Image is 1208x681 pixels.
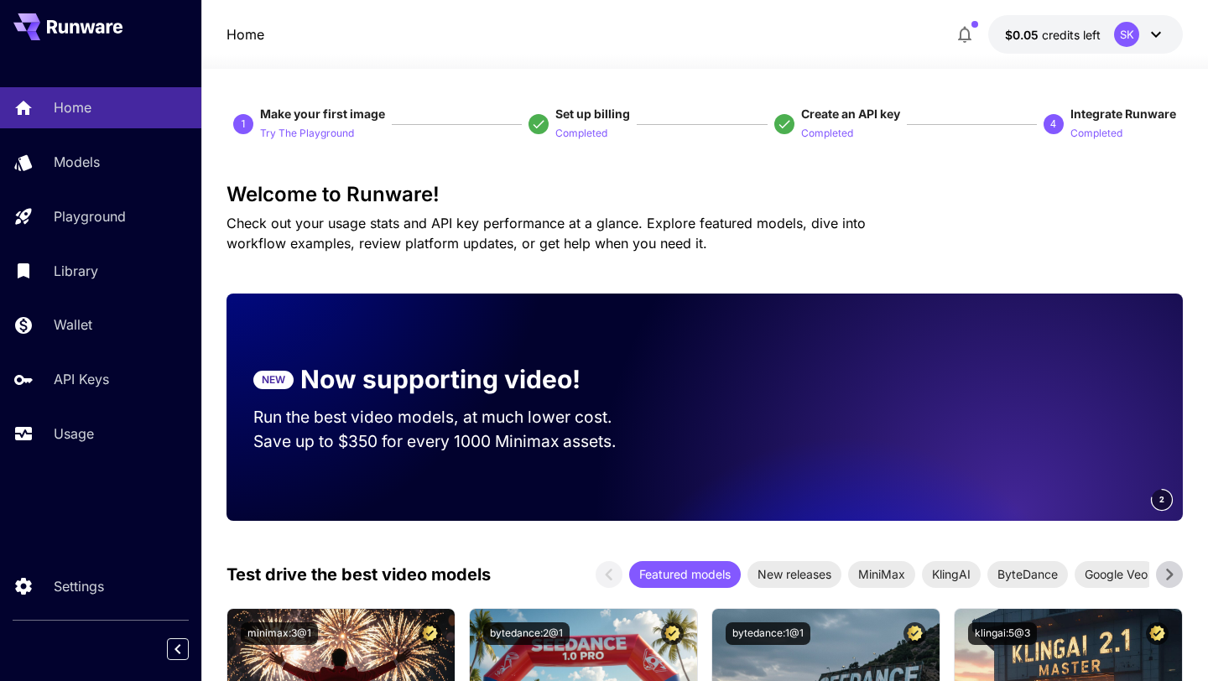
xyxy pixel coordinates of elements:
span: MiniMax [848,565,915,583]
div: Google Veo [1075,561,1158,588]
p: Save up to $350 for every 1000 Minimax assets. [253,429,644,454]
span: Create an API key [801,107,900,121]
span: Featured models [629,565,741,583]
div: SK [1114,22,1139,47]
button: Try The Playground [260,122,354,143]
div: KlingAI [922,561,981,588]
button: Certified Model – Vetted for best performance and includes a commercial license. [419,622,441,645]
p: Completed [555,126,607,142]
a: Home [226,24,264,44]
span: Set up billing [555,107,630,121]
span: New releases [747,565,841,583]
p: Playground [54,206,126,226]
p: API Keys [54,369,109,389]
span: Integrate Runware [1070,107,1176,121]
p: Completed [801,126,853,142]
button: minimax:3@1 [241,622,318,645]
span: credits left [1042,28,1101,42]
button: $0.05SK [988,15,1183,54]
button: Completed [555,122,607,143]
div: ByteDance [987,561,1068,588]
p: Library [54,261,98,281]
button: Completed [801,122,853,143]
span: 2 [1159,493,1164,506]
button: bytedance:1@1 [726,622,810,645]
p: 4 [1050,117,1056,132]
button: Certified Model – Vetted for best performance and includes a commercial license. [1146,622,1169,645]
p: 1 [241,117,247,132]
button: Completed [1070,122,1122,143]
p: Completed [1070,126,1122,142]
button: Certified Model – Vetted for best performance and includes a commercial license. [903,622,926,645]
span: Make your first image [260,107,385,121]
span: KlingAI [922,565,981,583]
nav: breadcrumb [226,24,264,44]
div: Collapse sidebar [180,634,201,664]
p: Now supporting video! [300,361,581,398]
span: Google Veo [1075,565,1158,583]
span: Check out your usage stats and API key performance at a glance. Explore featured models, dive int... [226,215,866,252]
p: NEW [262,372,285,387]
p: Usage [54,424,94,444]
p: Settings [54,576,104,596]
h3: Welcome to Runware! [226,183,1183,206]
p: Test drive the best video models [226,562,491,587]
p: Run the best video models, at much lower cost. [253,405,644,429]
div: New releases [747,561,841,588]
p: Wallet [54,315,92,335]
p: Models [54,152,100,172]
div: $0.05 [1005,26,1101,44]
div: MiniMax [848,561,915,588]
span: $0.05 [1005,28,1042,42]
span: ByteDance [987,565,1068,583]
div: Featured models [629,561,741,588]
p: Home [54,97,91,117]
button: Certified Model – Vetted for best performance and includes a commercial license. [661,622,684,645]
button: klingai:5@3 [968,622,1037,645]
button: bytedance:2@1 [483,622,570,645]
p: Try The Playground [260,126,354,142]
button: Collapse sidebar [167,638,189,660]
